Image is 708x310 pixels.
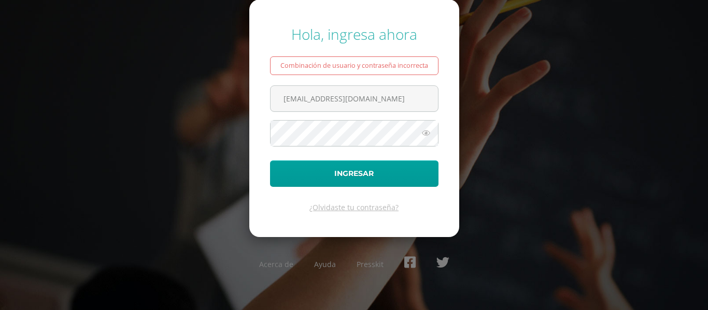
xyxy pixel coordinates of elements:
a: ¿Olvidaste tu contraseña? [309,202,399,212]
a: Acerca de [259,259,293,269]
div: Combinación de usuario y contraseña incorrecta [270,56,438,75]
div: Hola, ingresa ahora [270,24,438,44]
a: Ayuda [314,259,336,269]
button: Ingresar [270,160,438,187]
a: Presskit [357,259,384,269]
input: Correo electrónico o usuario [271,86,438,111]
